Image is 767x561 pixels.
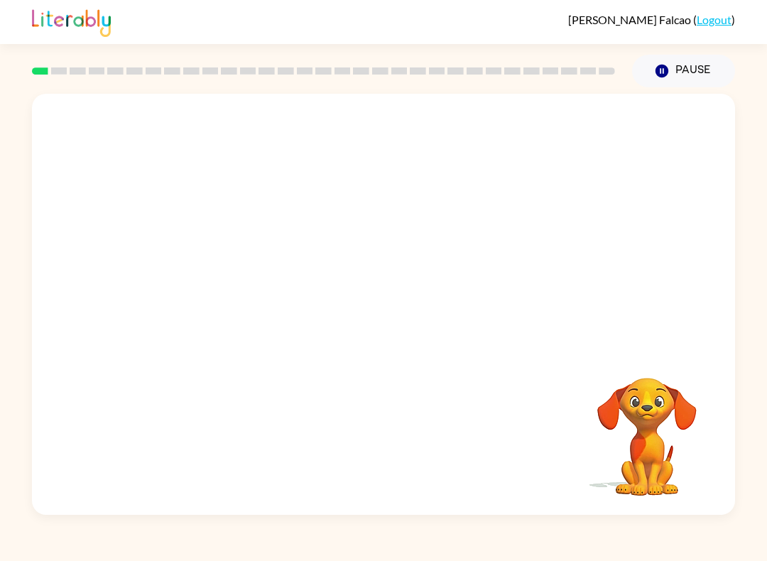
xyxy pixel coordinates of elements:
[568,13,693,26] span: [PERSON_NAME] Falcao
[632,55,735,87] button: Pause
[568,13,735,26] div: ( )
[32,6,111,37] img: Literably
[697,13,731,26] a: Logout
[576,356,718,498] video: Your browser must support playing .mp4 files to use Literably. Please try using another browser.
